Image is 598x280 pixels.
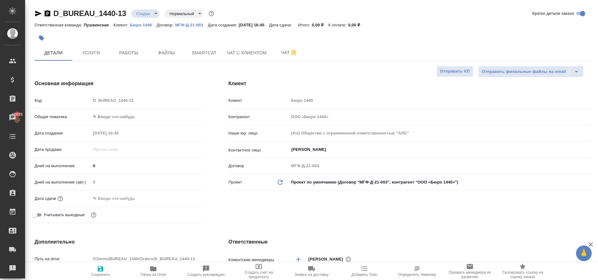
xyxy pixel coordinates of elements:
input: Пустое поле [289,96,591,105]
p: Бюро 1440 [130,23,157,27]
button: Нормальный [168,11,196,16]
button: Добавить менеджера [291,252,306,267]
input: Пустое поле [91,145,146,154]
a: 16935 [2,110,24,125]
span: Создать счет на предоплату [236,270,281,279]
p: Договор: [157,23,175,27]
button: Призвать менеджера по развитию [443,262,496,280]
p: Клиент: [113,23,130,27]
p: Пушкинская [84,23,114,27]
span: Создать рекламацию [188,272,225,277]
button: Добавить тэг [35,31,48,45]
span: [PERSON_NAME] [308,256,347,262]
p: Итого: [298,23,312,27]
button: Скопировать ссылку для ЯМессенджера [35,10,42,17]
div: split button [478,66,584,77]
a: МГФ-Д-21-003 [175,22,208,27]
input: Пустое поле [91,129,146,138]
a: D_BUREAU_1440-13 [53,9,126,18]
button: Сохранить [74,262,127,280]
span: Работы [114,49,144,57]
p: 0,00 ₽ [312,23,329,27]
span: Отправить КП [440,68,470,75]
input: Пустое поле [289,129,591,138]
button: Создать рекламацию [180,262,232,280]
span: Заявка на доставку [295,272,329,277]
div: Проект по умолчанию (Договор "МГФ-Д-21-003", контрагент "ООО «Бюро 1440»") [289,177,591,188]
input: Пустое поле [289,112,591,121]
p: Проект [228,179,242,185]
button: Добавить Todo [338,262,391,280]
span: Определить тематику [398,272,436,277]
h4: Клиент [228,80,591,87]
button: Папка на Drive [127,262,180,280]
a: Бюро 1440 [130,22,157,27]
p: Дата сдачи [35,195,56,202]
input: ✎ Введи что-нибудь [91,194,146,203]
svg: Отписаться [290,49,297,57]
div: ✎ Введи что-нибудь [93,114,196,120]
button: Отправить финальные файлы на email [478,66,569,77]
span: Призвать менеджера по развитию [447,270,492,279]
input: ✎ Введи что-нибудь [91,161,203,170]
p: Дата создания [35,130,91,136]
button: Доп статусы указывают на важность/срочность заказа [207,9,215,18]
p: Дней на выполнение (авт.) [35,179,91,185]
button: Создан [134,11,152,16]
p: МГФ-Д-21-003 [175,23,208,27]
span: Услуги [76,49,106,57]
span: 16935 [8,111,26,118]
input: Пустое поле [289,161,591,170]
p: Контактное лицо [228,147,289,153]
button: Выбери, если сб и вс нужно считать рабочими днями для выполнения заказа. [90,211,98,219]
button: Скопировать ссылку [44,10,51,17]
span: Чат с клиентом [227,49,267,57]
p: [DATE] 16:45 [239,23,269,27]
input: Пустое поле [91,178,203,187]
button: 🙏 [576,245,592,261]
div: Создан [131,9,160,18]
p: Дней на выполнение [35,163,91,169]
input: Пустое поле [91,254,203,263]
p: Дата создания: [208,23,239,27]
button: Определить тематику [391,262,443,280]
p: Наше юр. лицо [228,130,289,136]
button: Скопировать ссылку на оценку заказа [496,262,549,280]
p: Код [35,97,91,104]
div: ✎ Введи что-нибудь [91,112,203,122]
span: Отправить финальные файлы на email [482,68,566,75]
p: К оплате: [328,23,348,27]
div: Создан [165,9,204,18]
p: Ответственная команда: [35,23,84,27]
span: 🙏 [579,247,589,260]
span: Кратко детали заказа [532,10,574,17]
p: Дата сдачи: [269,23,293,27]
button: Создать счет на предоплату [232,262,285,280]
span: Файлы [151,49,182,57]
p: Путь на drive [35,256,91,262]
p: Клиент [228,97,289,104]
p: Клиентские менеджеры [228,257,289,263]
span: Сохранить [91,272,110,277]
span: Детали [38,49,68,57]
p: Контрагент [228,114,289,120]
p: Договор [228,163,289,169]
span: Smartcat [189,49,219,57]
button: Отправить КП [437,66,473,77]
input: Пустое поле [91,96,203,105]
button: Если добавить услуги и заполнить их объемом, то дата рассчитается автоматически [56,195,64,203]
p: 0,00 ₽ [348,23,365,27]
span: Скопировать ссылку на оценку заказа [500,270,545,279]
div: [PERSON_NAME] [308,255,354,263]
p: Общая тематика [35,114,91,120]
h4: Ответственные [228,238,591,246]
button: Open [588,149,589,150]
span: Чат [274,49,304,57]
span: Папка на Drive [140,272,166,277]
h4: Дополнительно [35,238,203,246]
span: Учитывать выходные [44,212,85,218]
button: Заявка на доставку [285,262,338,280]
h4: Основная информация [35,80,203,87]
span: Добавить Todo [351,272,377,277]
p: Дата продажи [35,146,91,153]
